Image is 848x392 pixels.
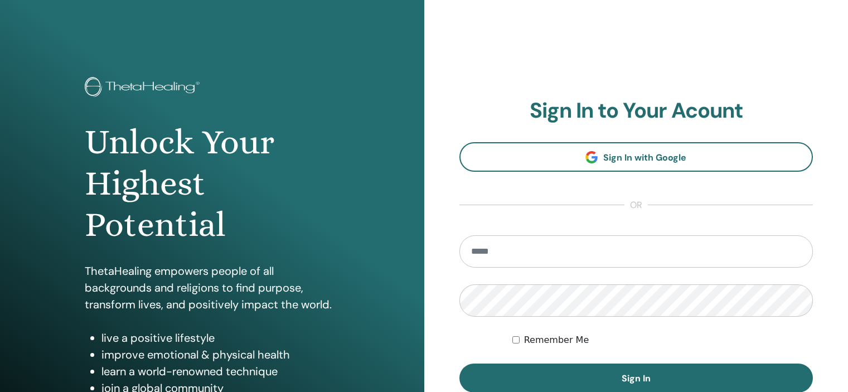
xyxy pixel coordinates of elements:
[101,346,340,363] li: improve emotional & physical health
[512,333,813,347] div: Keep me authenticated indefinitely or until I manually logout
[624,199,648,212] span: or
[459,98,813,124] h2: Sign In to Your Acount
[622,372,651,384] span: Sign In
[85,122,340,246] h1: Unlock Your Highest Potential
[459,142,813,172] a: Sign In with Google
[524,333,589,347] label: Remember Me
[603,152,686,163] span: Sign In with Google
[101,363,340,380] li: learn a world-renowned technique
[101,330,340,346] li: live a positive lifestyle
[85,263,340,313] p: ThetaHealing empowers people of all backgrounds and religions to find purpose, transform lives, a...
